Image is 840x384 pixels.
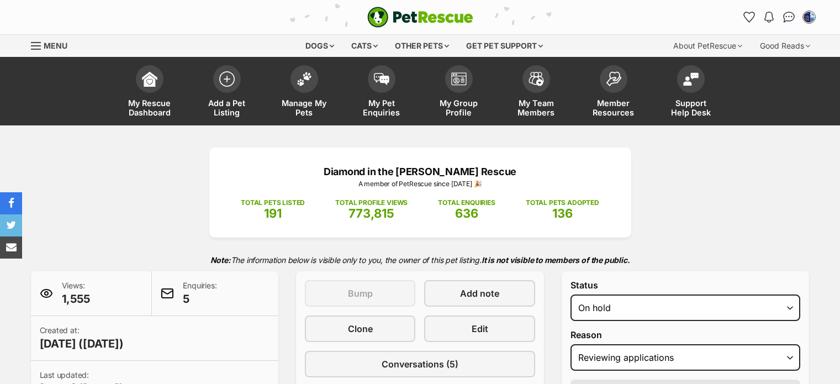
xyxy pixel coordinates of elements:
a: My Group Profile [420,60,498,125]
span: Menu [44,41,67,50]
span: 191 [264,206,282,220]
span: 5 [183,291,216,307]
div: Cats [344,35,385,57]
a: Add a Pet Listing [188,60,266,125]
span: Manage My Pets [279,98,329,117]
div: Dogs [298,35,342,57]
span: My Group Profile [434,98,484,117]
a: My Pet Enquiries [343,60,420,125]
img: notifications-46538b983faf8c2785f20acdc204bb7945ddae34d4c08c2a6579f10ce5e182be.svg [764,12,773,23]
span: 773,815 [348,206,394,220]
img: group-profile-icon-3fa3cf56718a62981997c0bc7e787c4b2cf8bcc04b72c1350f741eb67cf2f40e.svg [451,72,467,86]
span: Conversations (5) [382,357,458,371]
span: [DATE] ([DATE]) [40,336,124,351]
span: My Team Members [511,98,561,117]
span: Support Help Desk [666,98,716,117]
p: A member of PetRescue since [DATE] 🎉 [226,179,615,189]
span: Bump [348,287,373,300]
img: help-desk-icon-fdf02630f3aa405de69fd3d07c3f3aa587a6932b1a1747fa1d2bba05be0121f9.svg [683,72,699,86]
div: Get pet support [458,35,551,57]
img: Cheryl Fitton profile pic [804,12,815,23]
a: Favourites [741,8,758,26]
span: Add a Pet Listing [202,98,252,117]
button: Notifications [760,8,778,26]
ul: Account quick links [741,8,818,26]
span: 636 [455,206,478,220]
span: My Rescue Dashboard [125,98,175,117]
img: dashboard-icon-eb2f2d2d3e046f16d808141f083e7271f6b2e854fb5c12c21221c1fb7104beca.svg [142,71,157,87]
a: Member Resources [575,60,652,125]
p: TOTAL PETS LISTED [241,198,305,208]
a: Manage My Pets [266,60,343,125]
img: team-members-icon-5396bd8760b3fe7c0b43da4ab00e1e3bb1a5d9ba89233759b79545d2d3fc5d0d.svg [529,72,544,86]
a: Conversations [780,8,798,26]
a: My Team Members [498,60,575,125]
img: add-pet-listing-icon-0afa8454b4691262ce3f59096e99ab1cd57d4a30225e0717b998d2c9b9846f56.svg [219,71,235,87]
strong: Note: [210,255,231,265]
p: TOTAL ENQUIRIES [438,198,495,208]
span: Clone [348,322,373,335]
a: Add note [424,280,535,307]
span: My Pet Enquiries [357,98,406,117]
img: member-resources-icon-8e73f808a243e03378d46382f2149f9095a855e16c252ad45f914b54edf8863c.svg [606,71,621,86]
span: 136 [552,206,573,220]
span: Member Resources [589,98,638,117]
label: Reason [570,330,801,340]
p: Diamond in the [PERSON_NAME] Rescue [226,164,615,179]
a: PetRescue [367,7,473,28]
a: Menu [31,35,75,55]
img: pet-enquiries-icon-7e3ad2cf08bfb03b45e93fb7055b45f3efa6380592205ae92323e6603595dc1f.svg [374,73,389,85]
a: My Rescue Dashboard [111,60,188,125]
div: About PetRescue [665,35,750,57]
a: Edit [424,315,535,342]
img: manage-my-pets-icon-02211641906a0b7f246fdf0571729dbe1e7629f14944591b6c1af311fb30b64b.svg [297,72,312,86]
a: Conversations (5) [305,351,535,377]
p: TOTAL PETS ADOPTED [526,198,599,208]
strong: It is not visible to members of the public. [482,255,630,265]
div: Good Reads [752,35,818,57]
button: My account [800,8,818,26]
p: Created at: [40,325,124,351]
a: Support Help Desk [652,60,730,125]
button: Bump [305,280,415,307]
p: TOTAL PROFILE VIEWS [335,198,408,208]
span: 1,555 [62,291,90,307]
img: logo-e224e6f780fb5917bec1dbf3a21bbac754714ae5b6737aabdf751b685950b380.svg [367,7,473,28]
label: Status [570,280,801,290]
span: Add note [460,287,499,300]
p: Views: [62,280,90,307]
div: Other pets [387,35,457,57]
p: The information below is visible only to you, the owner of this pet listing. [31,249,810,271]
a: Clone [305,315,415,342]
span: Edit [472,322,488,335]
img: chat-41dd97257d64d25036548639549fe6c8038ab92f7586957e7f3b1b290dea8141.svg [783,12,795,23]
p: Enquiries: [183,280,216,307]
